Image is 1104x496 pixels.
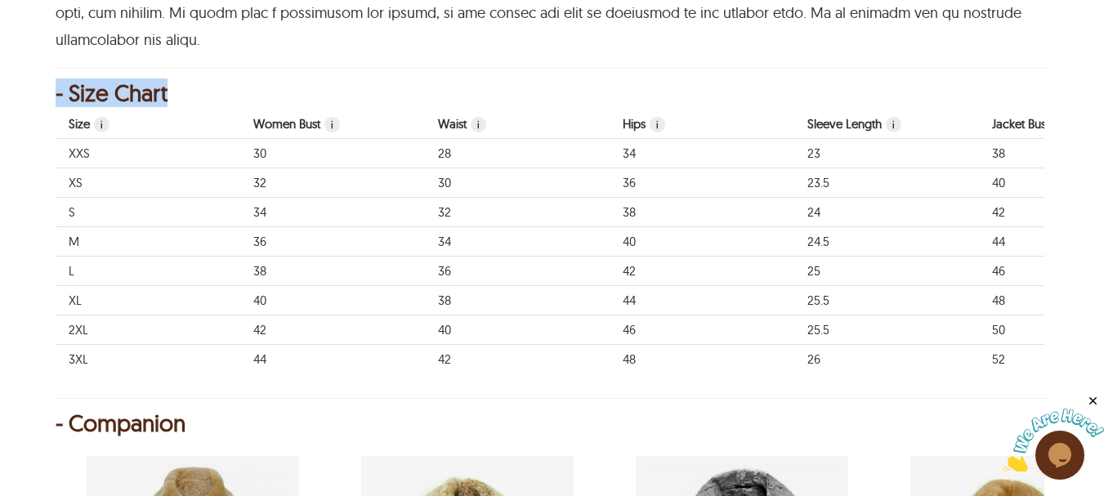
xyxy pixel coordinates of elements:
td: Used for size labels L [56,257,240,286]
td: Used for size labels XL [56,286,240,315]
td: circular measurement of chest around breast. 42 [240,315,425,345]
td: Jacket Hips 46 [610,315,794,345]
td: Used for size labels XS [56,168,240,198]
td: circular measurement of chest around breast. 44 [240,345,425,374]
td: Body sleeve length. 24.5 [794,227,979,257]
td: 38 [425,286,610,315]
td: Jacket Hips 40 [610,227,794,257]
td: Body sleeve length. 23.5 [794,168,979,198]
td: circular measurement of chest around breast. 36 [240,227,425,257]
span: Used for size labels [94,117,110,132]
td: Body sleeve length. 25 [794,257,979,286]
td: 40 [425,315,610,345]
td: Used for size labels 3XL [56,345,240,374]
td: Body sleeve length. 26 [794,345,979,374]
div: - Companion [56,415,1049,431]
td: circular measurement of chest around breast. 40 [240,286,425,315]
td: Body sleeve length. 23 [794,139,979,168]
td: Body sleeve length. 25.5 [794,315,979,345]
td: Jacket Hips 36 [610,168,794,198]
td: Body sleeve length. 25.5 [794,286,979,315]
th: circular measurement of chest around breast. [240,109,425,139]
span: Body sleeve length. [886,117,901,132]
div: - Size Chart [56,85,1049,101]
span: i [471,117,486,132]
td: 36 [425,257,610,286]
td: 28 [425,139,610,168]
td: Used for size labels 2XL [56,315,240,345]
td: 34 [425,227,610,257]
td: circular measurement of chest around breast. 30 [240,139,425,168]
td: Used for size labels XXS [56,139,240,168]
th: Body sleeve length. [794,109,979,139]
td: Jacket Hips 38 [610,198,794,227]
span: Jacket Hips [650,117,665,132]
th: Jacket Hips [610,109,794,139]
td: Jacket Hips 34 [610,139,794,168]
td: Used for size labels S [56,198,240,227]
td: Jacket Hips 44 [610,286,794,315]
td: 32 [425,198,610,227]
td: Used for size labels M [56,227,240,257]
th: Waist [425,109,610,139]
td: circular measurement of chest around breast. 34 [240,198,425,227]
span: circular measurement of chest around breast. [324,117,340,132]
th: Used for size labels [56,109,240,139]
iframe: chat widget [1003,394,1104,471]
td: Jacket Hips 48 [610,345,794,374]
td: circular measurement of chest around breast. 32 [240,168,425,198]
td: Body sleeve length. 24 [794,198,979,227]
td: 42 [425,345,610,374]
td: 30 [425,168,610,198]
td: circular measurement of chest around breast. 38 [240,257,425,286]
td: Jacket Hips 42 [610,257,794,286]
